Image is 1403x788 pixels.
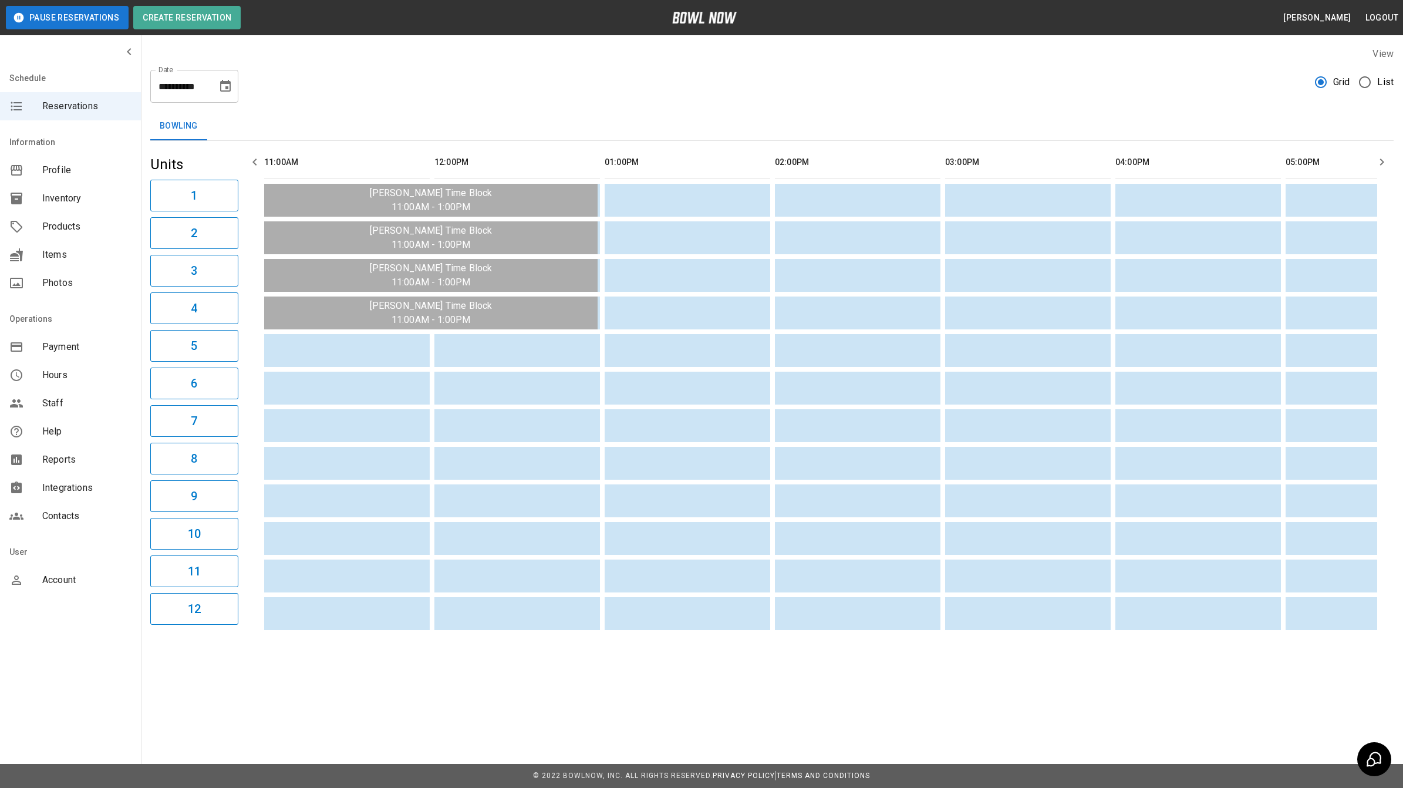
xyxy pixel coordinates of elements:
button: 6 [150,368,238,399]
span: © 2022 BowlNow, Inc. All Rights Reserved. [533,772,713,780]
button: 10 [150,518,238,550]
span: Help [42,425,131,439]
span: Staff [42,396,131,410]
h6: 4 [191,299,197,318]
h6: 6 [191,374,197,393]
button: 11 [150,555,238,587]
label: View [1372,48,1394,59]
button: 4 [150,292,238,324]
h6: 8 [191,449,197,468]
th: 12:00PM [434,146,600,179]
span: Inventory [42,191,131,206]
span: Reports [42,453,131,467]
button: 1 [150,180,238,211]
span: Reservations [42,99,131,113]
img: logo [672,12,737,23]
span: Payment [42,340,131,354]
h6: 5 [191,336,197,355]
h6: 2 [191,224,197,243]
button: [PERSON_NAME] [1279,7,1355,29]
button: 9 [150,480,238,512]
button: 2 [150,217,238,249]
th: 11:00AM [264,146,430,179]
span: Products [42,220,131,234]
button: Choose date, selected date is Aug 15, 2025 [214,75,237,98]
h6: 1 [191,186,197,205]
th: 01:00PM [605,146,770,179]
span: Integrations [42,481,131,495]
a: Privacy Policy [713,772,775,780]
button: 8 [150,443,238,474]
button: Bowling [150,112,207,140]
h5: Units [150,155,238,174]
span: List [1377,75,1394,89]
span: Photos [42,276,131,290]
button: 7 [150,405,238,437]
h6: 9 [191,487,197,506]
button: Create Reservation [133,6,241,29]
h6: 12 [188,600,201,618]
span: Grid [1333,75,1350,89]
button: 5 [150,330,238,362]
button: 3 [150,255,238,287]
h6: 3 [191,261,197,280]
h6: 10 [188,524,201,543]
button: Pause Reservations [6,6,129,29]
span: Profile [42,163,131,177]
a: Terms and Conditions [777,772,870,780]
h6: 7 [191,412,197,430]
div: inventory tabs [150,112,1394,140]
span: Contacts [42,509,131,523]
span: Hours [42,368,131,382]
button: Logout [1361,7,1403,29]
span: Items [42,248,131,262]
span: Account [42,573,131,587]
button: 12 [150,593,238,625]
h6: 11 [188,562,201,581]
th: 02:00PM [775,146,940,179]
